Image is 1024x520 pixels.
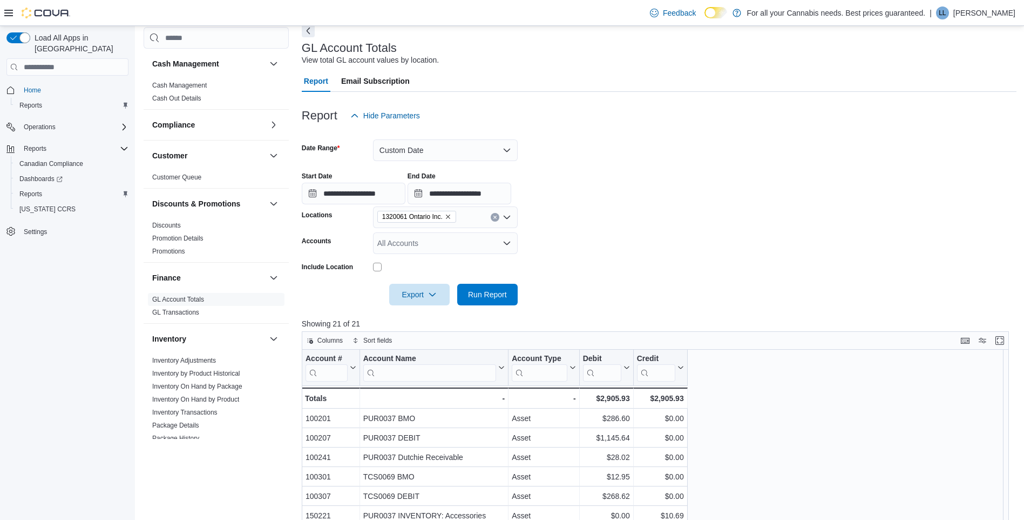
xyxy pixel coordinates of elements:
[582,354,621,364] div: Debit
[15,172,67,185] a: Dashboards
[152,221,181,230] span: Discounts
[953,6,1015,19] p: [PERSON_NAME]
[346,105,424,126] button: Hide Parameters
[152,383,242,390] a: Inventory On Hand by Package
[152,396,239,403] a: Inventory On Hand by Product
[512,354,576,382] button: Account Type
[363,490,505,503] div: TCS0069 DEBIT
[363,392,505,405] div: -
[341,70,410,92] span: Email Subscription
[306,451,356,464] div: 100241
[582,451,629,464] div: $28.02
[152,198,240,209] h3: Discounts & Promotions
[144,354,289,501] div: Inventory
[152,248,185,255] a: Promotions
[11,98,133,113] button: Reports
[306,412,356,425] div: 100201
[152,82,207,89] a: Cash Management
[363,451,505,464] div: PUR0037 Dutchie Receivable
[152,370,240,377] a: Inventory by Product Historical
[636,431,683,444] div: $0.00
[512,392,576,405] div: -
[363,354,496,382] div: Account Name
[363,431,505,444] div: PUR0037 DEBIT
[636,392,683,405] div: $2,905.93
[152,222,181,229] a: Discounts
[396,284,443,305] span: Export
[152,198,265,209] button: Discounts & Promotions
[306,354,348,364] div: Account #
[302,144,340,152] label: Date Range
[363,110,420,121] span: Hide Parameters
[11,186,133,202] button: Reports
[512,451,576,464] div: Asset
[445,214,451,220] button: Remove 1320061 Ontario Inc. from selection in this group
[663,8,696,18] span: Feedback
[306,470,356,483] div: 100301
[582,490,629,503] div: $268.62
[11,156,133,171] button: Canadian Compliance
[152,58,265,69] button: Cash Management
[302,211,333,219] label: Locations
[976,334,989,347] button: Display options
[19,84,45,97] a: Home
[152,409,218,416] a: Inventory Transactions
[11,171,133,186] a: Dashboards
[267,197,280,210] button: Discounts & Promotions
[582,412,629,425] div: $286.60
[152,357,216,364] a: Inventory Adjustments
[15,99,46,112] a: Reports
[512,412,576,425] div: Asset
[636,490,683,503] div: $0.00
[144,79,289,109] div: Cash Management
[936,6,949,19] div: Lara Langer
[636,354,675,364] div: Credit
[152,296,204,303] a: GL Account Totals
[152,272,181,283] h3: Finance
[302,318,1016,329] p: Showing 21 of 21
[152,334,186,344] h3: Inventory
[408,183,511,204] input: Press the down key to open a popover containing a calendar.
[6,78,128,268] nav: Complex example
[15,157,128,170] span: Canadian Compliance
[636,470,683,483] div: $0.00
[267,57,280,70] button: Cash Management
[646,2,700,24] a: Feedback
[152,272,265,283] button: Finance
[267,332,280,345] button: Inventory
[15,203,80,216] a: [US_STATE] CCRS
[747,6,925,19] p: For all your Cannabis needs. Best prices guaranteed.
[152,174,201,181] a: Customer Queue
[144,219,289,262] div: Discounts & Promotions
[377,211,456,223] span: 1320061 Ontario Inc.
[144,171,289,188] div: Customer
[348,334,396,347] button: Sort fields
[152,422,199,429] a: Package Details
[939,6,946,19] span: LL
[302,24,315,37] button: Next
[15,188,128,201] span: Reports
[302,183,405,204] input: Press the down key to open a popover containing a calendar.
[19,121,128,134] span: Operations
[15,157,87,170] a: Canadian Compliance
[582,354,629,382] button: Debit
[11,202,133,217] button: [US_STATE] CCRS
[15,203,128,216] span: Washington CCRS
[512,354,567,364] div: Account Type
[152,435,199,442] a: Package History
[267,118,280,131] button: Compliance
[306,431,356,444] div: 100207
[512,431,576,444] div: Asset
[363,412,505,425] div: PUR0037 BMO
[152,119,265,130] button: Compliance
[22,8,70,18] img: Cova
[512,470,576,483] div: Asset
[2,119,133,135] button: Operations
[302,334,347,347] button: Columns
[512,490,576,503] div: Asset
[152,95,201,102] a: Cash Out Details
[503,239,511,248] button: Open list of options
